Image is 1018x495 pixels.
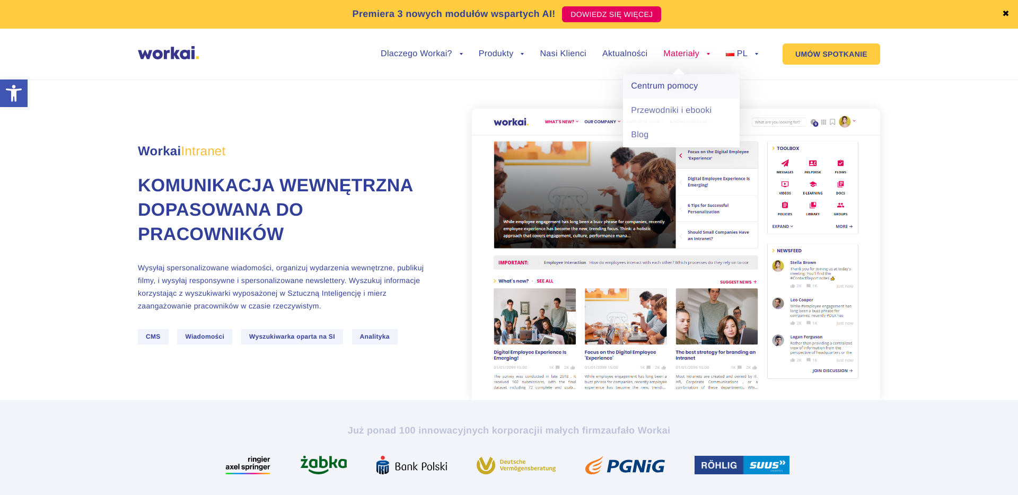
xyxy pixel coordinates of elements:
a: Produkty [479,50,524,58]
a: Centrum pomocy [623,74,740,99]
a: Materiały [663,50,710,58]
span: PL [737,49,748,58]
a: ✖ [1002,10,1010,19]
span: Wyszukiwarka oparta na SI [241,329,343,344]
span: Workai [138,132,225,158]
span: Wiadomości [177,329,232,344]
a: Dlaczego Workai? [381,50,463,58]
p: Premiera 3 nowych modułów wspartych AI! [353,7,556,21]
p: Wysyłaj spersonalizowane wiadomości, organizuj wydarzenia wewnętrzne, publikuj filmy, i wysyłaj r... [138,261,429,312]
a: Przewodniki i ebooki [623,99,740,123]
span: Analityka [352,329,398,344]
em: Intranet [181,144,226,158]
a: DOWIEDZ SIĘ WIĘCEJ [562,6,661,22]
h1: Komunikacja wewnętrzna dopasowana do pracowników [138,174,429,247]
h2: Już ponad 100 innowacyjnych korporacji zaufało Workai [215,424,803,437]
i: i małych firm [540,425,601,436]
a: Blog [623,123,740,147]
a: UMÓW SPOTKANIE [783,43,880,65]
span: CMS [138,329,169,344]
a: Nasi Klienci [540,50,586,58]
a: Aktualności [602,50,647,58]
